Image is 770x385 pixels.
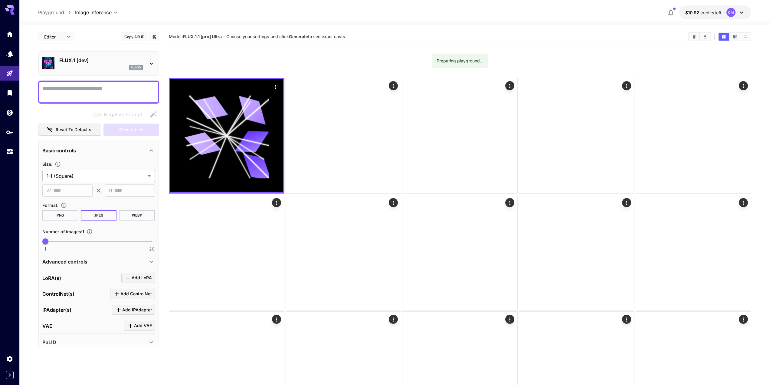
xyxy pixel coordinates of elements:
div: Actions [622,81,631,90]
button: Add to library [152,33,157,40]
div: Basic controls [42,143,155,158]
button: Click to add VAE [124,321,155,331]
span: Add LoRA [132,274,152,282]
span: 1 [44,246,46,252]
p: LoRA(s) [42,274,61,282]
span: H [109,187,112,194]
div: API Keys [6,128,13,136]
span: Negative Prompt [104,111,142,118]
button: PNG [42,210,78,221]
span: $10.92 [685,10,700,15]
span: W [47,187,51,194]
p: FLUX.1 [dev] [59,57,143,64]
a: Playground [38,9,64,16]
button: WEBP [119,210,155,221]
span: Editor [44,34,63,40]
span: Model: [169,34,222,39]
div: Actions [622,315,631,324]
button: Reset to defaults [38,124,101,136]
div: Preparing playground... [437,55,483,66]
button: JPEG [81,210,117,221]
div: Actions [389,198,398,207]
div: Actions [272,315,281,324]
div: Actions [622,198,631,207]
div: Actions [389,81,398,90]
div: Actions [272,198,281,207]
div: $10.92074 [685,9,722,16]
div: Library [6,89,13,97]
span: 20 [149,246,155,252]
span: Negative prompts are not compatible with the selected model. [92,111,147,118]
div: Clear AllDownload All [688,32,711,41]
span: Size : [42,161,52,167]
p: · [223,33,225,40]
span: Choose your settings and click to see exact costs. [226,34,346,39]
div: Home [6,30,13,38]
p: flux1d [131,65,141,70]
button: Choose the file format for the output image. [58,202,69,208]
button: Expand sidebar [6,371,14,379]
div: KM [726,8,736,17]
div: Models [6,50,13,58]
div: Actions [739,315,748,324]
span: Add IPAdapter [122,306,152,314]
span: 1:1 (Square) [47,172,145,180]
b: FLUX.1.1 [pro] Ultra [183,34,222,39]
nav: breadcrumb [38,9,75,16]
div: Actions [389,315,398,324]
button: Show media in grid view [719,33,729,41]
div: FLUX.1 [dev]flux1d [42,54,155,73]
div: Advanced controls [42,254,155,269]
button: Show media in video view [729,33,740,41]
button: Adjust the dimensions of the generated image by specifying its width and height in pixels, or sel... [52,161,63,167]
div: Usage [6,148,13,156]
span: Add VAE [134,322,152,330]
button: Specify how many images to generate in a single request. Each image generation will be charged se... [84,229,95,235]
p: ControlNet(s) [42,290,74,297]
div: Actions [271,82,280,91]
div: Actions [739,198,748,207]
b: Generate [289,34,308,39]
button: Show media in list view [740,33,751,41]
span: Image Inference [75,9,112,16]
div: Settings [6,355,13,363]
button: Click to add LoRA [121,273,155,283]
button: Clear All [689,33,700,41]
span: Number of images : 1 [42,229,84,234]
p: PuLID [42,339,56,346]
div: Actions [506,198,515,207]
button: $10.92074KM [679,5,751,19]
p: VAE [42,322,52,330]
button: Click to add IPAdapter [112,305,155,315]
div: Actions [506,81,515,90]
p: Basic controls [42,147,76,154]
span: Format : [42,203,58,208]
button: Copy AIR ID [121,32,148,41]
div: Wallet [6,109,13,116]
button: Click to add ControlNet [110,289,155,299]
span: Add ControlNet [120,290,152,298]
div: Actions [739,81,748,90]
p: Advanced controls [42,258,87,265]
div: Actions [506,315,515,324]
div: Playground [6,70,13,77]
div: PuLID [42,335,155,350]
p: IPAdapter(s) [42,306,71,314]
button: Download All [700,33,710,41]
span: credits left [700,10,722,15]
div: Show media in grid viewShow media in video viewShow media in list view [718,32,751,41]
